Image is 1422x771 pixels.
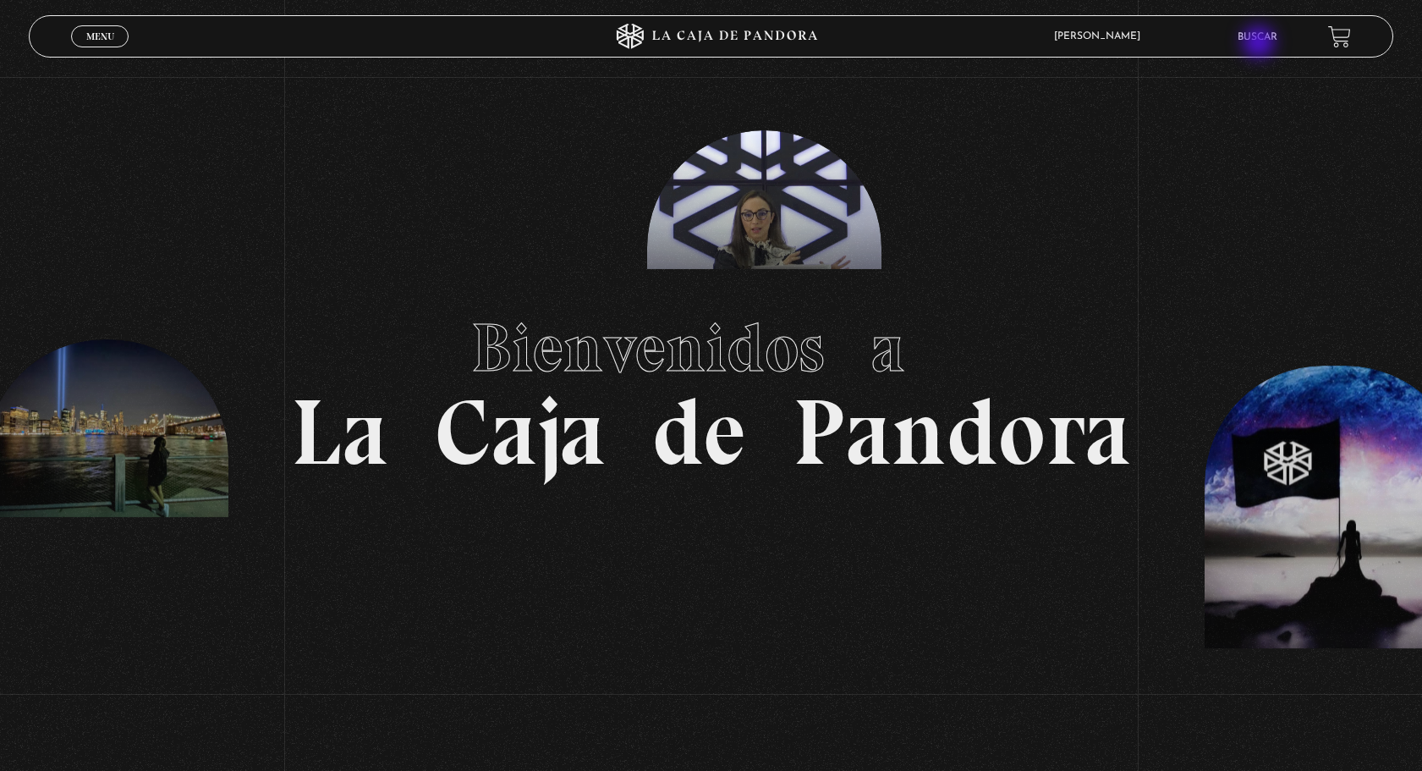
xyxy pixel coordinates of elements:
[1238,32,1277,42] a: Buscar
[1046,31,1157,41] span: [PERSON_NAME]
[86,31,114,41] span: Menu
[471,307,952,388] span: Bienvenidos a
[291,293,1131,479] h1: La Caja de Pandora
[1328,25,1351,48] a: View your shopping cart
[80,46,120,58] span: Cerrar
